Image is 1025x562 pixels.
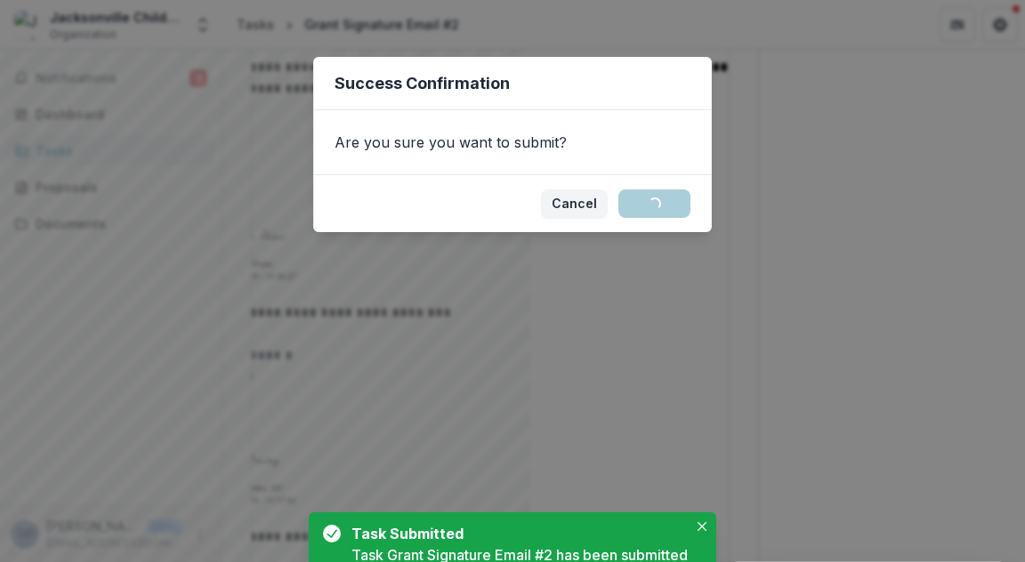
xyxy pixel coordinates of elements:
[691,516,713,537] button: Close
[313,57,712,110] header: Success Confirmation
[351,523,681,544] div: Task Submitted
[541,189,608,218] button: Cancel
[313,110,712,174] div: Are you sure you want to submit?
